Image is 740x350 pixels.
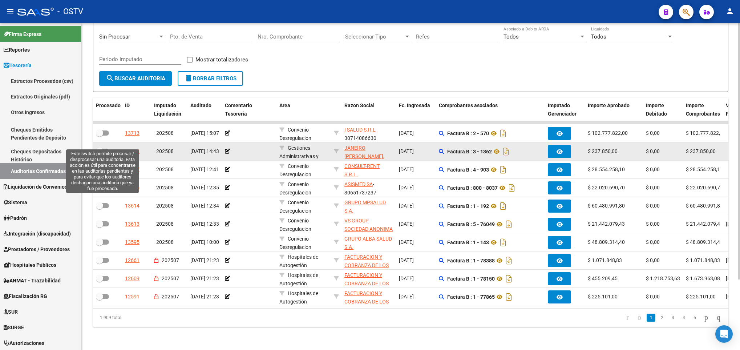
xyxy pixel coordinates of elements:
strong: Factura B : 3 - 1362 [447,149,492,154]
span: [DATE] [399,185,414,190]
span: $ 1.071.848,83 [686,257,720,263]
span: ANMAT - Trazabilidad [4,277,61,285]
span: $ 0,00 [646,130,660,136]
strong: Factura B : 1 - 78388 [447,258,495,263]
span: 202507 [162,257,179,263]
a: go to next page [701,314,711,322]
span: Hospitales Públicos [4,261,56,269]
span: I SALUD S.R.L [344,127,376,133]
span: Seleccionar Tipo [345,33,404,40]
span: $ 0,00 [646,203,660,209]
datatable-header-cell: Area [276,98,331,122]
div: - 30709718165 [344,217,393,232]
span: Todos [591,33,606,40]
span: $ 225.101,00 [686,294,716,299]
span: 202508 [156,239,174,245]
span: [DATE] 12:33 [190,221,219,227]
datatable-header-cell: ID [122,98,151,122]
span: Area [279,102,290,108]
div: - 30714086630 [344,126,393,141]
span: 202508 [156,148,174,154]
span: [DATE] 21:23 [190,257,219,263]
span: 202507 [162,275,179,281]
span: [DATE] 21:23 [190,275,219,281]
span: Importe Comprobantes [686,102,720,117]
span: $ 1.218.753,63 [646,275,680,281]
a: 5 [690,314,699,322]
span: ID [125,102,130,108]
button: Buscar Auditoria [99,71,172,86]
span: [DATE] 15:07 [190,130,219,136]
a: 1 [647,314,655,322]
li: page 3 [667,311,678,324]
datatable-header-cell: Imputado Liquidación [151,98,187,122]
span: $ 0,00 [646,185,660,190]
a: go to previous page [634,314,644,322]
strong: Factura B : 800 - 8037 [447,185,498,191]
span: $ 237.850,00 [588,148,618,154]
span: 202508 [156,166,174,172]
datatable-header-cell: Importe Debitado [643,98,683,122]
mat-icon: menu [6,7,15,16]
div: - 30712307702 [344,144,393,159]
li: page 1 [646,311,656,324]
span: 202508 [156,185,174,190]
strong: Factura B : 1 - 192 [447,203,489,209]
span: $ 0,00 [646,221,660,227]
strong: Factura B : 2 - 570 [447,130,489,136]
span: Firma Express [4,30,41,38]
datatable-header-cell: Fc. Ingresada [396,98,436,122]
span: Gestiones Administrativas y Otros [279,145,319,168]
span: Hospitales de Autogestión [279,272,318,286]
span: $ 0,00 [646,294,660,299]
span: JANEIRO [PERSON_NAME], [PERSON_NAME], JANEIRO [PERSON_NAME] Y OTROS. S.H. [344,145,387,192]
datatable-header-cell: Importe Aprobado [585,98,643,122]
div: 1.909 total [93,309,219,327]
datatable-header-cell: Importe Comprobantes [683,98,723,122]
datatable-header-cell: Comprobantes asociados [436,98,545,122]
span: Importe Aprobado [588,102,630,108]
strong: Factura B : 4 - 903 [447,167,489,173]
div: - 33717297879 [344,198,393,214]
i: Descargar documento [504,291,514,303]
mat-icon: delete [184,74,193,83]
span: $ 455.209,45 [588,275,618,281]
span: $ 21.442.079,43 [588,221,625,227]
i: Descargar documento [498,164,508,176]
span: $ 225.101,00 [588,294,618,299]
span: [DATE] 12:34 [190,203,219,209]
a: 2 [658,314,666,322]
span: Todos [504,33,519,40]
i: Descargar documento [504,255,514,266]
li: page 5 [689,311,700,324]
span: $ 1.673.963,08 [686,275,720,281]
span: Hospitales de Autogestión [279,254,318,268]
a: 3 [668,314,677,322]
datatable-header-cell: Auditado [187,98,222,122]
i: Descargar documento [507,182,517,194]
strong: Factura B : 1 - 77865 [447,294,495,300]
li: page 2 [656,311,667,324]
i: Descargar documento [498,128,508,139]
span: FACTURACION Y COBRANZA DE LOS EFECTORES PUBLICOS S.E. [344,290,389,321]
span: $ 102.777.822,00 [686,130,726,136]
span: SUR [4,308,18,316]
span: $ 22.020.690,70 [686,185,723,190]
span: Comprobantes asociados [439,102,498,108]
span: Tesorería [4,61,32,69]
span: $ 0,00 [646,257,660,263]
span: [DATE] [399,148,414,154]
span: Integración (discapacidad) [4,230,71,238]
div: - 30715497456 [344,271,393,286]
span: [DATE] [399,239,414,245]
a: go to last page [713,314,724,322]
datatable-header-cell: Comentario Tesoreria [222,98,276,122]
div: 12661 [125,256,139,265]
div: 13616 [125,184,139,192]
div: - 30710542372 [344,162,393,177]
span: $ 48.809.314,40 [686,239,723,245]
span: Convenio Desregulacion [279,163,311,177]
span: [DATE] [399,166,414,172]
span: Reportes [4,46,30,54]
span: $ 0,00 [646,239,660,245]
